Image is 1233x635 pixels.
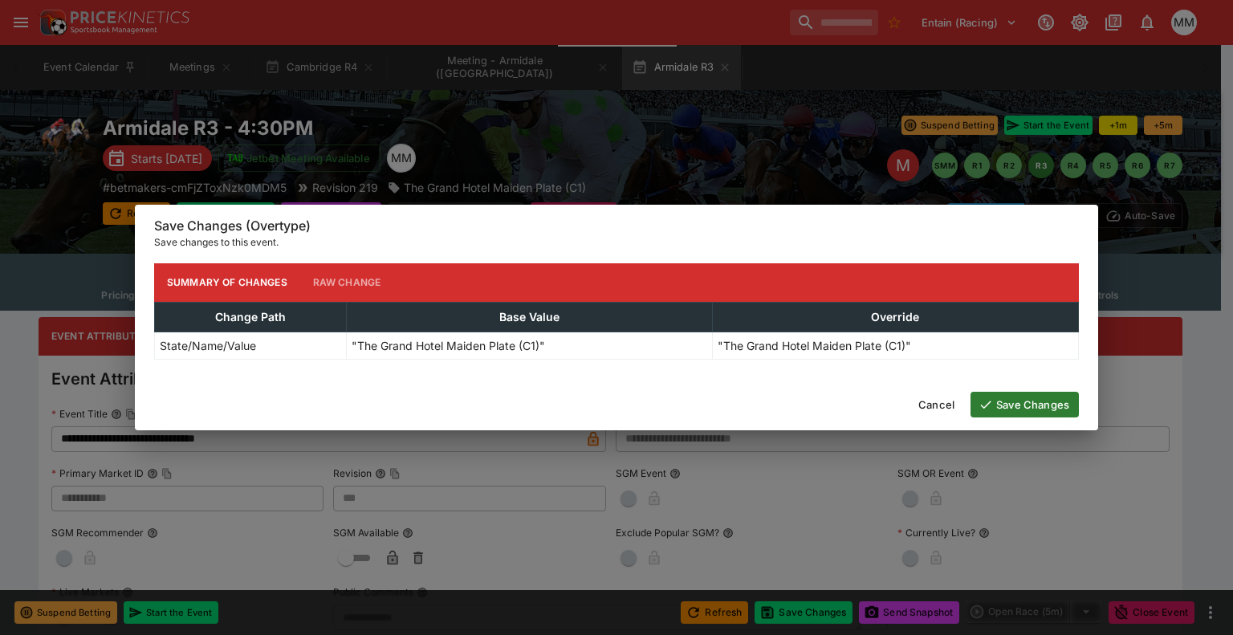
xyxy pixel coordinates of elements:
[909,392,964,417] button: Cancel
[160,337,256,354] p: State/Name/Value
[154,234,1079,250] p: Save changes to this event.
[712,302,1078,332] th: Override
[154,218,1079,234] h6: Save Changes (Overtype)
[300,263,394,302] button: Raw Change
[154,263,300,302] button: Summary of Changes
[712,332,1078,359] td: "The Grand Hotel Maiden Plate (C1)"
[155,302,347,332] th: Change Path
[346,302,712,332] th: Base Value
[971,392,1079,417] button: Save Changes
[346,332,712,359] td: "The Grand Hotel Maiden Plate (C1)"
